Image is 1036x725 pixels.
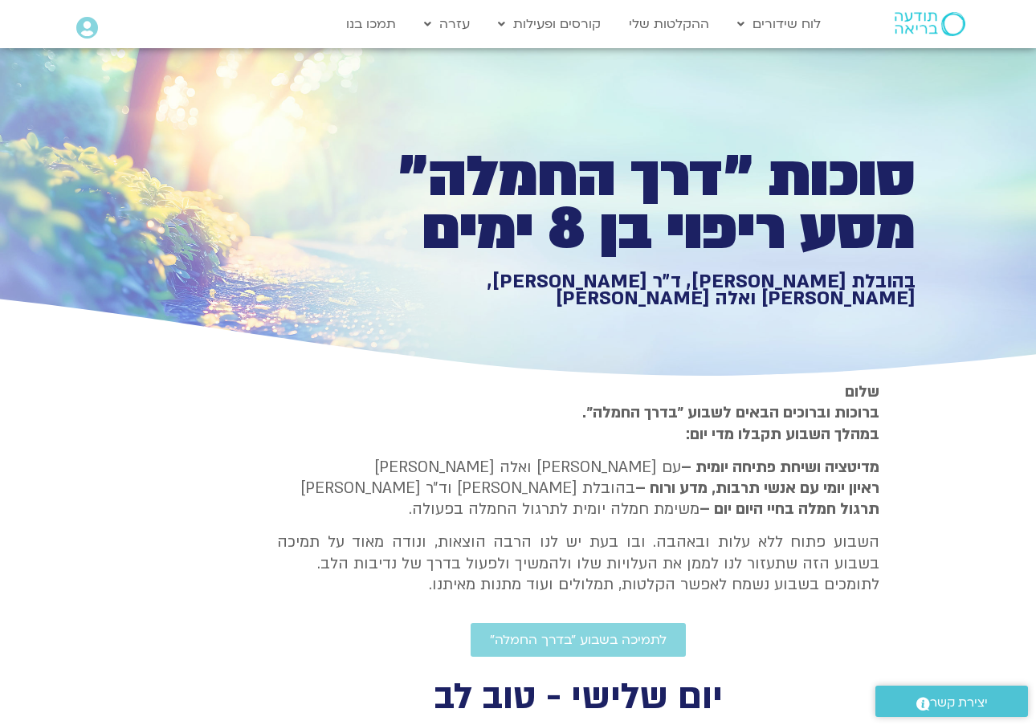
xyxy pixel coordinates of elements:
[681,457,879,478] strong: מדיטציה ושיחת פתיחה יומית –
[221,681,936,714] h2: יום שלישי - טוב לב
[277,532,879,595] p: השבוע פתוח ללא עלות ובאהבה. ובו בעת יש לנו הרבה הוצאות, ונודה מאוד על תמיכה בשבוע הזה שתעזור לנו ...
[729,9,829,39] a: לוח שידורים
[875,686,1028,717] a: יצירת קשר
[490,9,609,39] a: קורסים ופעילות
[582,402,879,444] strong: ברוכות וברוכים הבאים לשבוע ״בדרך החמלה״. במהלך השבוע תקבלו מדי יום:
[635,478,879,499] b: ראיון יומי עם אנשי תרבות, מדע ורוח –
[359,151,916,256] h1: סוכות ״דרך החמלה״ מסע ריפוי בן 8 ימים
[416,9,478,39] a: עזרה
[359,273,916,308] h1: בהובלת [PERSON_NAME], ד״ר [PERSON_NAME], [PERSON_NAME] ואלה [PERSON_NAME]
[845,381,879,402] strong: שלום
[895,12,965,36] img: תודעה בריאה
[277,457,879,520] p: עם [PERSON_NAME] ואלה [PERSON_NAME] בהובלת [PERSON_NAME] וד״ר [PERSON_NAME] משימת חמלה יומית לתרג...
[930,692,988,714] span: יצירת קשר
[490,633,667,647] span: לתמיכה בשבוע ״בדרך החמלה״
[621,9,717,39] a: ההקלטות שלי
[700,499,879,519] b: תרגול חמלה בחיי היום יום –
[471,623,686,657] a: לתמיכה בשבוע ״בדרך החמלה״
[338,9,404,39] a: תמכו בנו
